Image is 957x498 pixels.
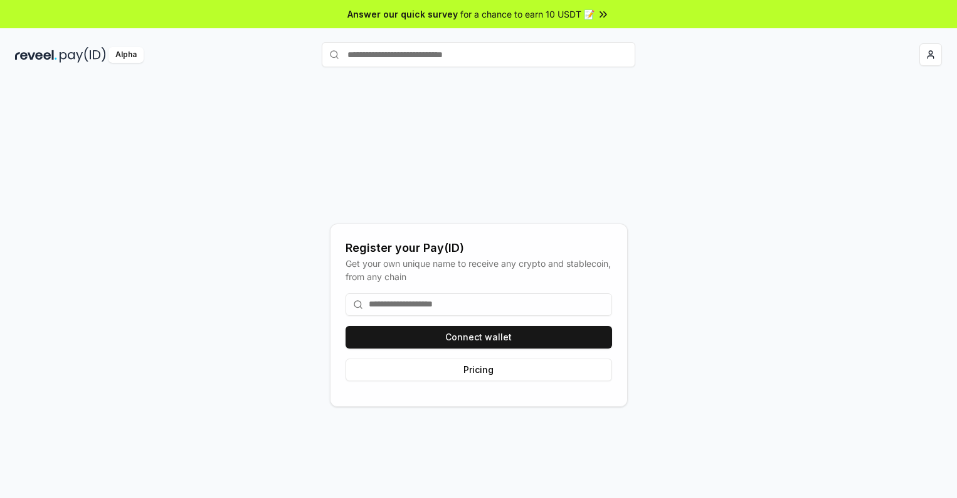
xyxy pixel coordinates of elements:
img: pay_id [60,47,106,63]
img: reveel_dark [15,47,57,63]
div: Register your Pay(ID) [346,239,612,257]
div: Alpha [108,47,144,63]
button: Pricing [346,359,612,381]
span: for a chance to earn 10 USDT 📝 [460,8,595,21]
button: Connect wallet [346,326,612,349]
span: Answer our quick survey [347,8,458,21]
div: Get your own unique name to receive any crypto and stablecoin, from any chain [346,257,612,283]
